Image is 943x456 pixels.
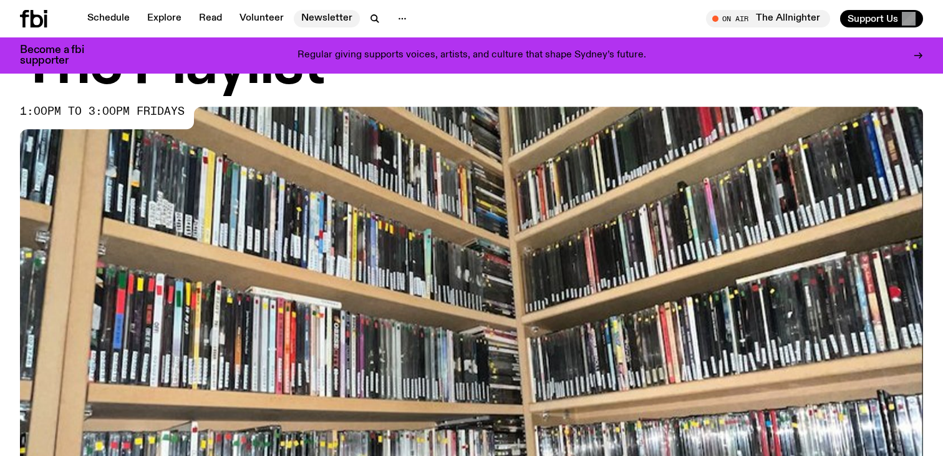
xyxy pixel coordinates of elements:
button: On AirThe Allnighter [706,10,830,27]
a: Newsletter [294,10,360,27]
p: Regular giving supports voices, artists, and culture that shape Sydney’s future. [297,50,646,61]
a: Read [191,10,230,27]
a: Volunteer [232,10,291,27]
a: Explore [140,10,189,27]
button: Support Us [840,10,923,27]
h1: The Playlist [20,38,923,94]
span: Support Us [848,13,898,24]
h3: Become a fbi supporter [20,45,100,66]
a: Schedule [80,10,137,27]
span: 1:00pm to 3:00pm fridays [20,107,185,117]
